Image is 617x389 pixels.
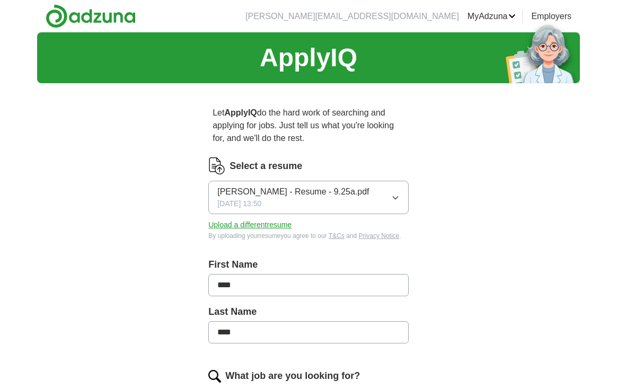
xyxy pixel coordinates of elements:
p: Let do the hard work of searching and applying for jobs. Just tell us what you're looking for, an... [208,102,409,149]
img: Adzuna logo [46,4,136,28]
span: [PERSON_NAME] - Resume - 9.25a.pdf [217,185,369,198]
label: Select a resume [230,159,302,173]
label: What job are you looking for? [225,369,360,383]
label: Last Name [208,305,409,319]
h1: ApplyIQ [260,39,357,77]
label: First Name [208,258,409,272]
li: [PERSON_NAME][EMAIL_ADDRESS][DOMAIN_NAME] [245,10,459,23]
img: CV Icon [208,157,225,174]
img: search.png [208,370,221,383]
button: Upload a differentresume [208,219,292,231]
a: Privacy Notice [359,232,400,240]
a: Employers [531,10,571,23]
div: By uploading your resume you agree to our and . [208,231,409,241]
a: T&Cs [329,232,345,240]
button: [PERSON_NAME] - Resume - 9.25a.pdf[DATE] 13:50 [208,181,409,214]
a: MyAdzuna [468,10,516,23]
span: [DATE] 13:50 [217,198,261,209]
strong: ApplyIQ [224,108,257,117]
